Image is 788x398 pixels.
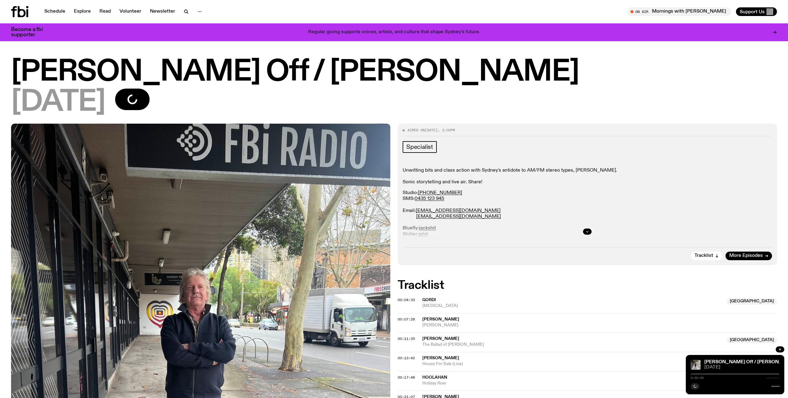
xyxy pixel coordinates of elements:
[691,360,701,370] img: Charlie Owen standing in front of the fbi radio station
[691,376,704,380] span: 0:00:00
[694,253,713,258] span: Tracklist
[422,342,723,348] span: The Ballad of [PERSON_NAME]
[116,7,145,16] a: Volunteer
[416,208,501,213] a: [EMAIL_ADDRESS][DOMAIN_NAME]
[425,128,438,133] span: [DATE]
[422,303,723,309] span: [MEDICAL_DATA]
[398,375,415,380] span: 00:17:48
[415,196,444,201] a: 0435 123 945
[403,168,772,185] p: Unwitting bits and class action with Sydney's antidote to AM/FM stereo types, [PERSON_NAME]. Soni...
[403,141,437,153] a: Specialist
[398,280,777,291] h2: Tracklist
[406,144,433,150] span: Specialist
[398,356,415,360] span: 00:13:42
[398,297,415,302] span: 00:04:33
[422,298,436,302] span: Gordi
[11,27,50,38] h3: Become a fbi supporter
[422,317,459,321] span: [PERSON_NAME]
[146,7,179,16] a: Newsletter
[726,252,772,260] a: More Episodes
[704,365,779,370] span: [DATE]
[422,336,459,341] span: [PERSON_NAME]
[11,89,105,116] span: [DATE]
[398,337,415,340] button: 00:11:35
[627,7,731,16] button: On AirMornings with [PERSON_NAME]
[398,318,415,321] button: 00:07:28
[398,356,415,360] button: 00:13:42
[729,253,763,258] span: More Episodes
[403,190,772,261] p: Studio: SMS: Email: Bluefly: Shitter: Instagran: Fakebook: Home:
[416,214,501,219] a: [EMAIL_ADDRESS][DOMAIN_NAME]
[727,337,777,343] span: [GEOGRAPHIC_DATA]
[422,356,459,360] span: [PERSON_NAME]
[11,58,777,86] h1: [PERSON_NAME] Off / [PERSON_NAME]
[398,298,415,302] button: 00:04:33
[438,128,455,133] span: , 3:00pm
[691,252,722,260] button: Tracklist
[41,7,69,16] a: Schedule
[398,376,415,379] button: 00:17:48
[96,7,115,16] a: Read
[766,376,779,380] span: -:--:--
[740,9,765,14] span: Support Us
[70,7,94,16] a: Explore
[727,298,777,304] span: [GEOGRAPHIC_DATA]
[422,361,777,367] span: House For Sale (Live)
[408,128,425,133] span: Aired on
[422,322,777,328] span: [PERSON_NAME]
[422,380,732,386] span: Holiday Row
[398,317,415,322] span: 00:07:28
[736,7,777,16] button: Support Us
[422,375,447,380] span: Hoolahan
[418,190,462,195] a: [PHONE_NUMBER]
[308,30,480,35] p: Regular giving supports voices, artists, and culture that shape Sydney’s future.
